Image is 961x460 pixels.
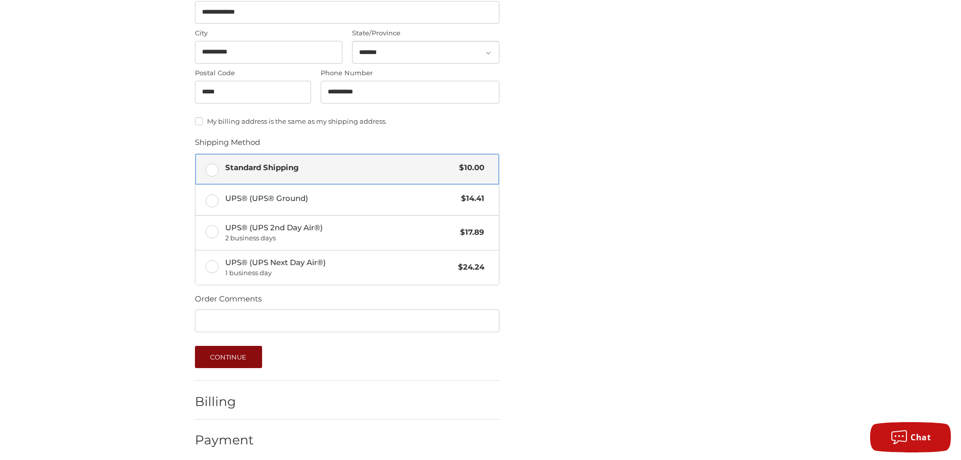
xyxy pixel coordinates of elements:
[195,28,342,38] label: City
[195,394,254,410] h2: Billing
[195,137,260,153] legend: Shipping Method
[225,268,453,278] span: 1 business day
[195,68,311,78] label: Postal Code
[870,422,951,452] button: Chat
[453,262,484,273] span: $24.24
[455,227,484,238] span: $17.89
[195,432,254,448] h2: Payment
[456,193,484,205] span: $14.41
[195,117,499,125] label: My billing address is the same as my shipping address.
[225,193,457,205] span: UPS® (UPS® Ground)
[225,222,456,243] span: UPS® (UPS 2nd Day Air®)
[195,293,262,310] legend: Order Comments
[195,346,262,368] button: Continue
[352,28,499,38] label: State/Province
[225,162,454,174] span: Standard Shipping
[911,432,931,443] span: Chat
[225,257,453,278] span: UPS® (UPS Next Day Air®)
[454,162,484,174] span: $10.00
[225,233,456,243] span: 2 business days
[321,68,499,78] label: Phone Number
